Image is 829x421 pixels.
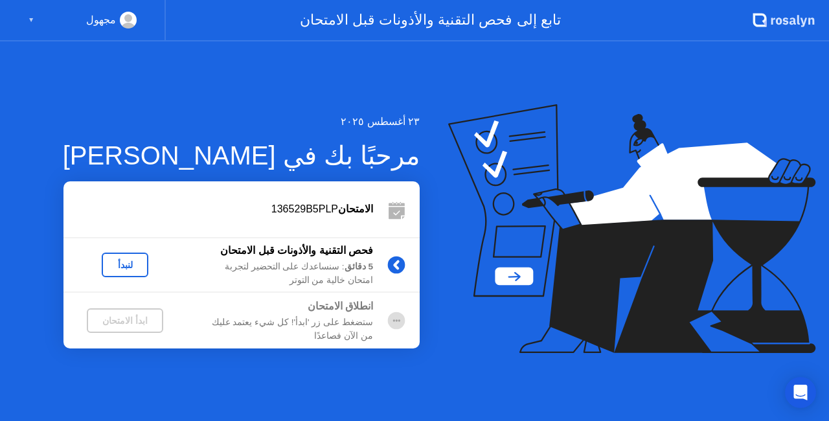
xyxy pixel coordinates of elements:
[220,245,373,256] b: فحص التقنية والأذونات قبل الامتحان
[107,260,143,270] div: لنبدأ
[87,308,163,333] button: ابدأ الامتحان
[308,301,373,312] b: انطلاق الامتحان
[345,262,373,271] b: 5 دقائق
[86,12,116,28] div: مجهول
[63,201,373,217] div: 136529B5PLP
[187,260,373,287] div: : سنساعدك على التحضير لتجربة امتحان خالية من التوتر
[28,12,34,28] div: ▼
[785,377,816,408] div: Open Intercom Messenger
[187,316,373,343] div: ستضغط على زر 'ابدأ'! كل شيء يعتمد عليك من الآن فصاعدًا
[63,136,420,175] div: مرحبًا بك في [PERSON_NAME]
[102,253,148,277] button: لنبدأ
[63,114,420,130] div: ٢٣ أغسطس ٢٠٢٥
[338,203,373,214] b: الامتحان
[92,315,158,326] div: ابدأ الامتحان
